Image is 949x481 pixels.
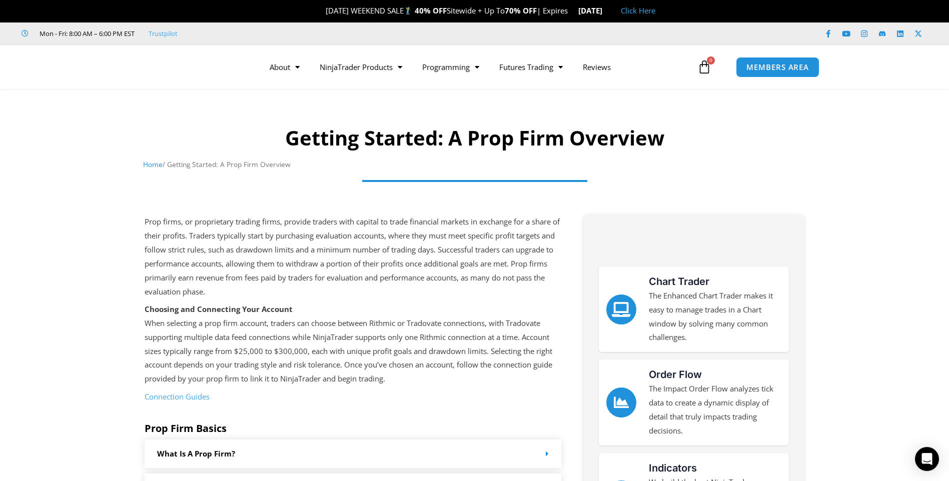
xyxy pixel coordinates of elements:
img: 🏌️‍♂️ [404,7,412,14]
a: Order Flow [649,368,702,380]
img: ⌛ [568,7,576,14]
a: Reviews [573,55,621,78]
a: Chart Trader [649,275,709,287]
div: What is a prop firm? [145,439,562,468]
span: Mon - Fri: 8:00 AM – 6:00 PM EST [37,27,135,39]
strong: [DATE] [578,5,611,15]
nav: Breadcrumb [143,158,806,171]
p: The Enhanced Chart Trader makes it easy to manage trades in a Chart window by solving many common... [649,289,781,344]
a: 0 [682,52,726,81]
div: Open Intercom Messenger [915,447,939,471]
img: 🎉 [318,7,325,14]
a: Indicators [649,462,697,474]
a: MEMBERS AREA [736,57,819,77]
strong: 40% OFF [415,5,447,15]
img: NinjaTrader Wordmark color RGB | Affordable Indicators – NinjaTrader [620,232,768,251]
a: Home [143,159,163,169]
span: 0 [707,56,715,64]
a: Order Flow [606,387,636,417]
a: About [260,55,310,78]
h1: Getting Started: A Prop Firm Overview [143,124,806,152]
h5: Prop Firm Basics [145,422,562,434]
a: What is a prop firm? [157,448,235,458]
nav: Menu [260,55,695,78]
a: Trustpilot [149,27,178,39]
a: Click Here [621,5,655,15]
a: Connection Guides [145,391,210,401]
span: [DATE] WEEKEND SALE Sitewide + Up To | Expires [315,5,578,15]
p: Prop firms, or proprietary trading firms, provide traders with capital to trade financial markets... [145,215,562,298]
img: 🏭 [603,7,610,14]
a: Programming [412,55,489,78]
img: LogoAI | Affordable Indicators – NinjaTrader [116,49,224,85]
span: MEMBERS AREA [746,63,809,71]
strong: Choosing and Connecting Your Account [145,304,293,314]
p: The Impact Order Flow analyzes tick data to create a dynamic display of detail that truly impacts... [649,382,781,437]
p: When selecting a prop firm account, traders can choose between Rithmic or Tradovate connections, ... [145,302,562,386]
a: NinjaTrader Products [310,55,412,78]
a: Chart Trader [606,294,636,324]
a: Futures Trading [489,55,573,78]
strong: 70% OFF [505,5,537,15]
